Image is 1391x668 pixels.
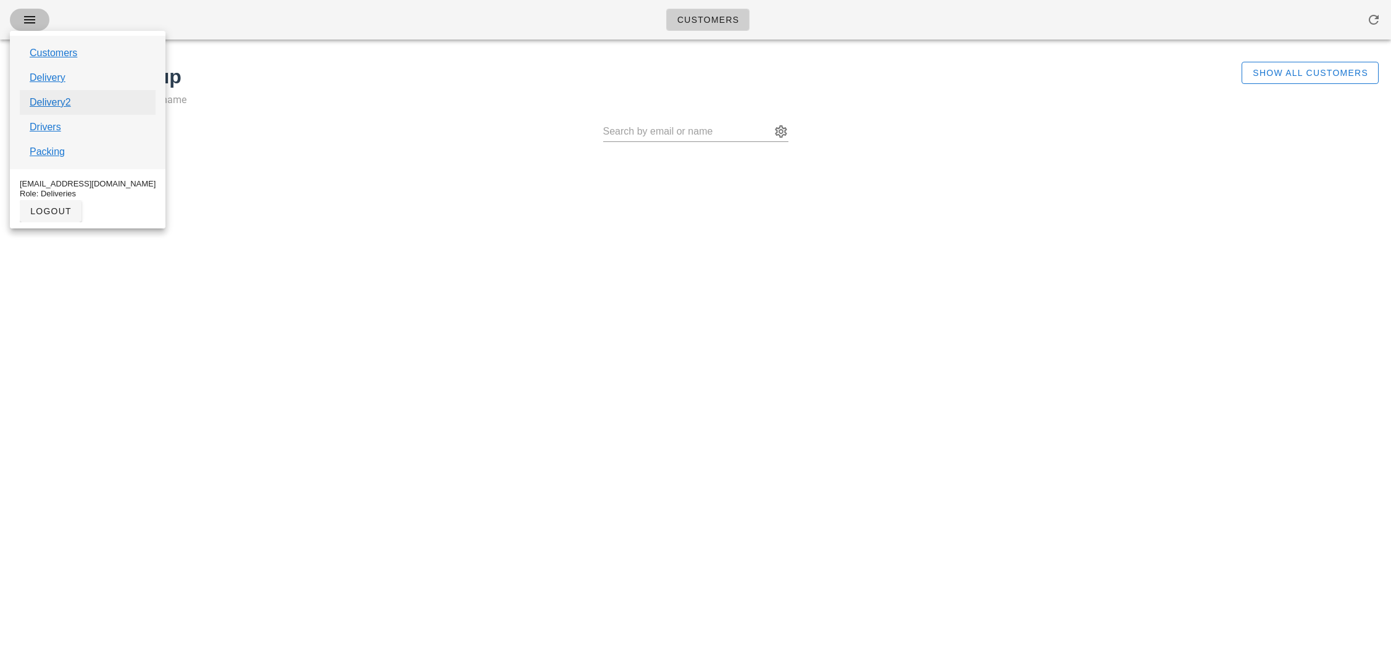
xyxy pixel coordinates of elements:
input: Search by email or name [603,122,771,141]
a: Packing [30,144,65,159]
span: logout [30,206,72,216]
button: appended action [774,124,788,139]
a: Customers [30,46,77,61]
a: Delivery [30,70,65,85]
a: Drivers [30,120,61,135]
a: Delivery2 [30,95,71,110]
button: logout [20,200,81,222]
p: Search for customers by email or name [12,91,1148,109]
span: Customers [677,15,740,25]
span: Show All Customers [1252,68,1368,78]
button: Show All Customers [1242,62,1379,84]
a: Customers [666,9,750,31]
h1: Customer Lookup [12,62,1148,91]
div: [EMAIL_ADDRESS][DOMAIN_NAME] [20,179,156,189]
div: Role: Deliveries [20,189,156,199]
